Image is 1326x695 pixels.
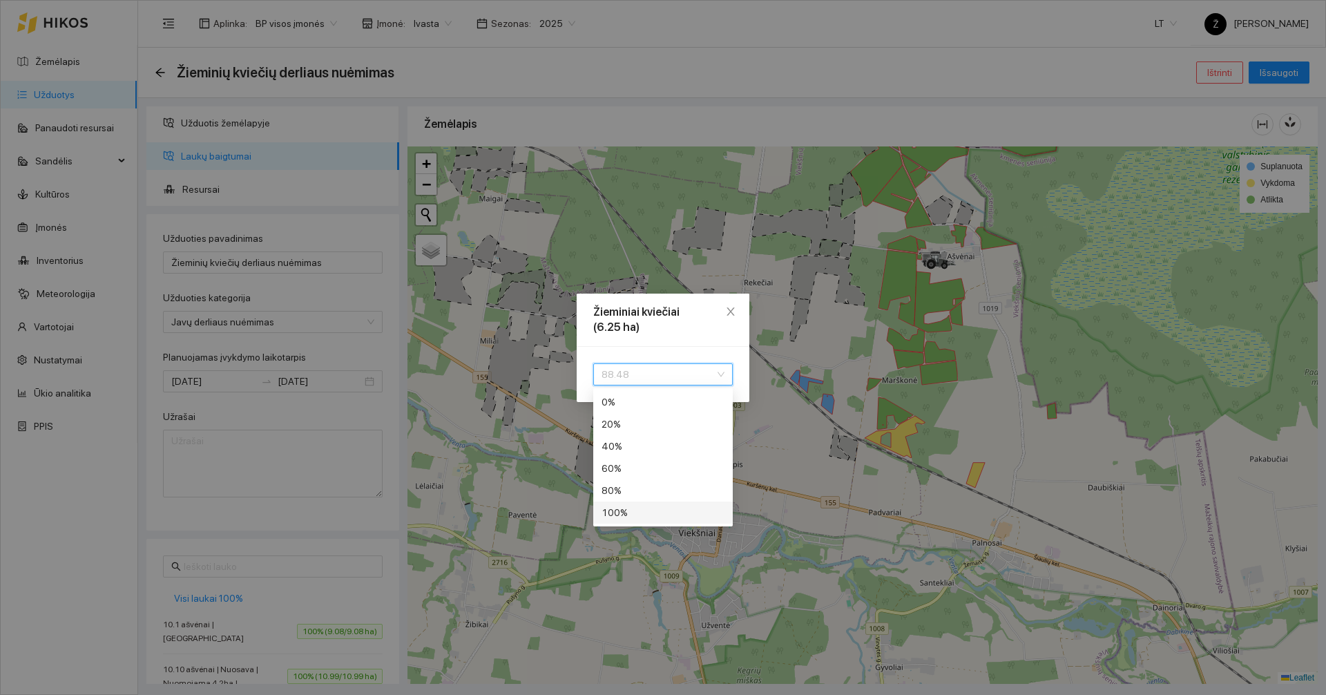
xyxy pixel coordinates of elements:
div: 60 % [602,461,724,476]
span: close [725,306,736,317]
div: (6.25 ha) [593,320,733,335]
div: Žieminiai kviečiai [593,305,733,320]
div: 0 % [602,394,724,410]
button: Close [712,294,749,331]
div: 80 % [602,483,724,498]
div: 100 % [602,505,724,520]
div: 20 % [602,417,724,432]
span: 88.48 [602,364,724,385]
div: 40 % [602,439,724,454]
